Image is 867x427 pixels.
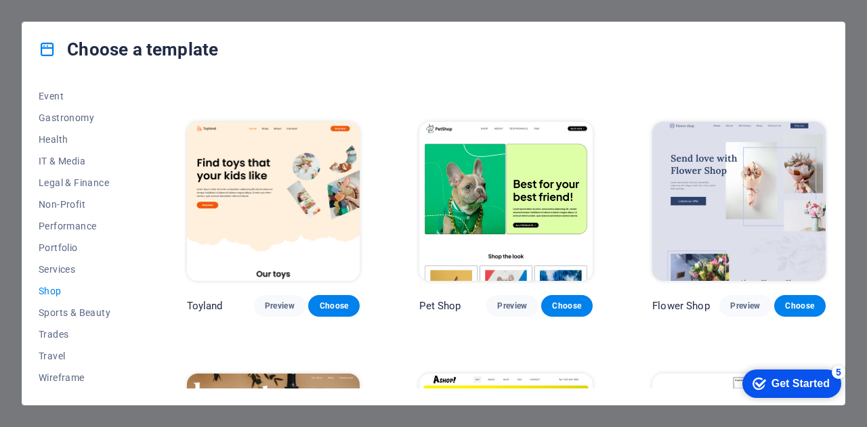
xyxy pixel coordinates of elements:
span: Preview [497,300,527,311]
div: Get Started 5 items remaining, 0% complete [11,7,110,35]
button: IT & Media [39,150,127,172]
span: Preview [730,300,760,311]
span: Trades [39,329,127,340]
span: Gastronomy [39,112,127,123]
span: Non-Profit [39,199,127,210]
img: Toyland [187,122,360,282]
button: Preview [254,295,305,317]
img: Flower Shop [652,122,826,282]
button: Wireframe [39,367,127,388]
button: Preview [486,295,538,317]
span: Event [39,91,127,102]
button: Shop [39,280,127,302]
img: Pet Shop [419,122,593,282]
button: Choose [308,295,360,317]
button: Trades [39,323,127,345]
span: Services [39,264,127,275]
span: Choose [552,300,582,311]
button: Travel [39,345,127,367]
button: Gastronomy [39,107,127,129]
button: Performance [39,215,127,237]
div: Get Started [40,15,98,27]
button: Preview [719,295,771,317]
span: Sports & Beauty [39,307,127,318]
p: Pet Shop [419,299,461,313]
p: Toyland [187,299,223,313]
span: IT & Media [39,156,127,166]
span: Travel [39,351,127,361]
button: Event [39,85,127,107]
span: Shop [39,286,127,296]
button: Health [39,129,127,150]
span: Choose [785,300,815,311]
button: Sports & Beauty [39,302,127,323]
span: Performance [39,221,127,231]
span: Legal & Finance [39,177,127,188]
span: Wireframe [39,372,127,383]
button: Services [39,259,127,280]
button: Non-Profit [39,194,127,215]
button: Choose [541,295,593,317]
span: Health [39,134,127,145]
button: Choose [774,295,826,317]
h4: Choose a template [39,39,218,60]
span: Preview [265,300,295,311]
button: Portfolio [39,237,127,259]
div: 5 [100,3,114,16]
span: Choose [319,300,349,311]
p: Flower Shop [652,299,710,313]
button: Legal & Finance [39,172,127,194]
span: Portfolio [39,242,127,253]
